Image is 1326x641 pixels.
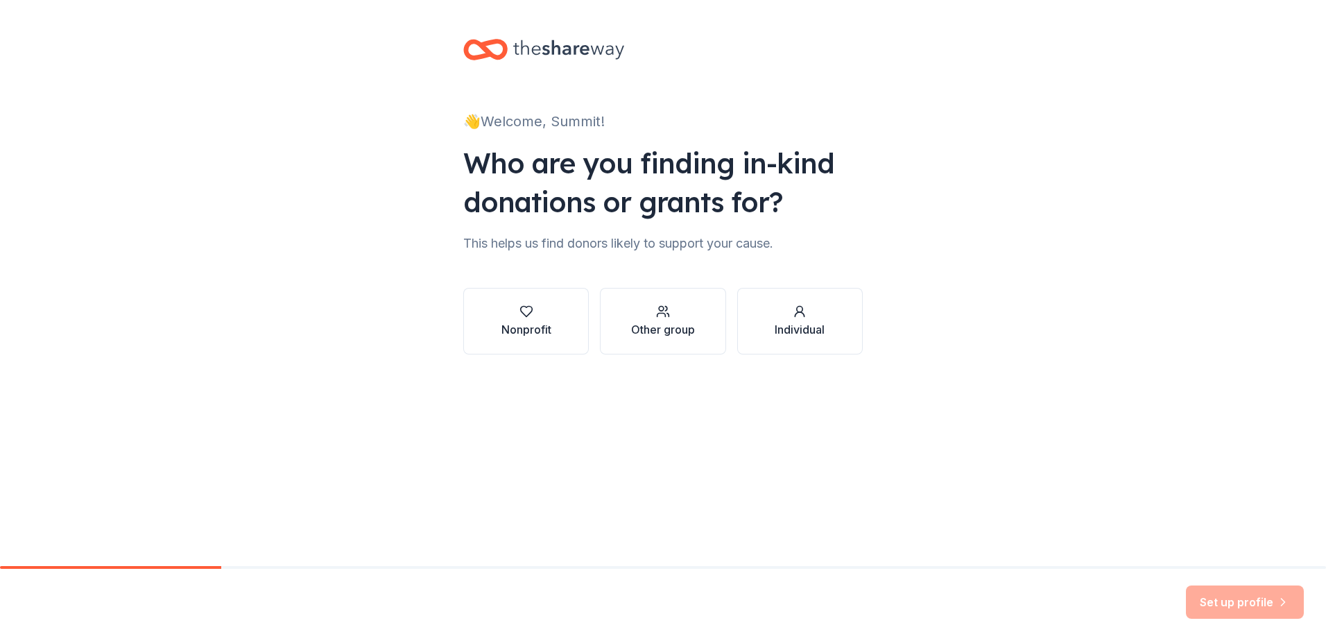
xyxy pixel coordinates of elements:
button: Other group [600,288,725,354]
div: This helps us find donors likely to support your cause. [463,232,863,255]
div: Other group [631,321,695,338]
div: Nonprofit [501,321,551,338]
div: 👋 Welcome, Summit! [463,110,863,133]
div: Individual [775,321,825,338]
button: Individual [737,288,863,354]
button: Nonprofit [463,288,589,354]
div: Who are you finding in-kind donations or grants for? [463,144,863,221]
